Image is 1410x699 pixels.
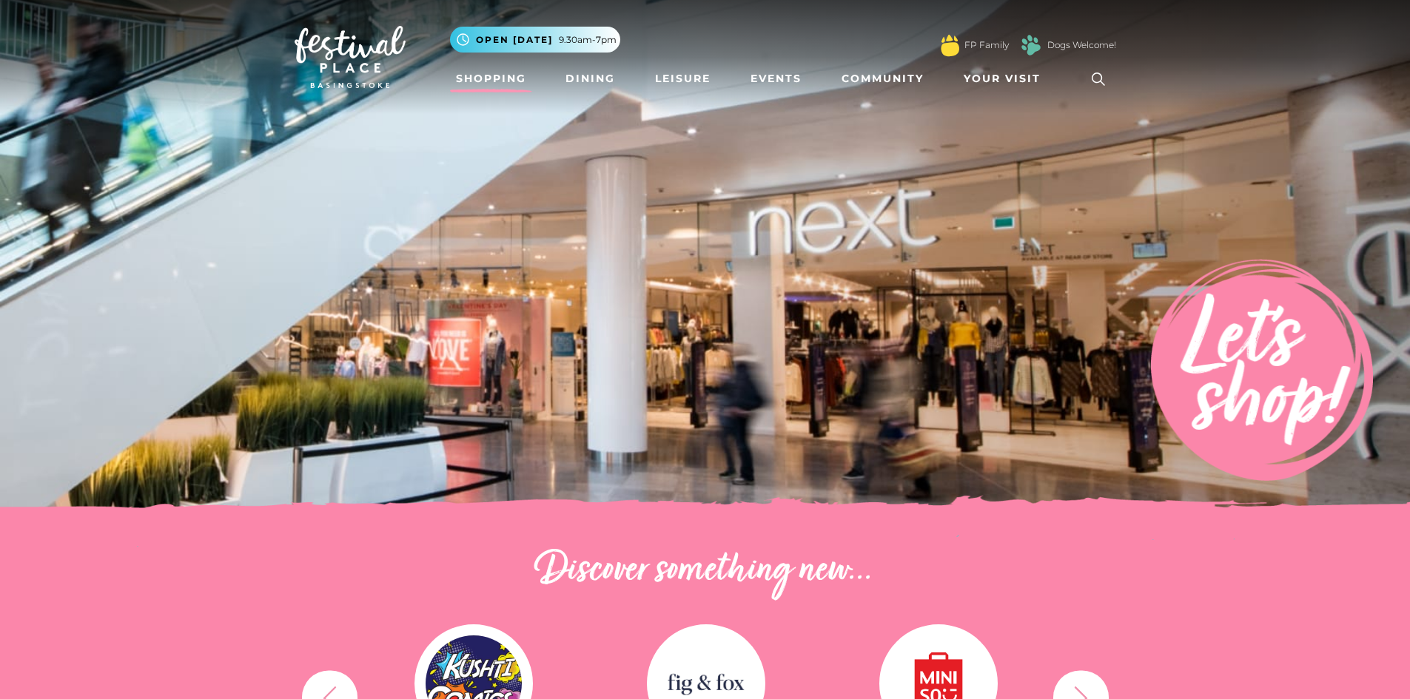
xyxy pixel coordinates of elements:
button: Open [DATE] 9.30am-7pm [450,27,620,53]
a: Community [836,65,930,92]
h2: Discover something new... [295,547,1116,595]
a: Dining [560,65,621,92]
span: 9.30am-7pm [559,33,617,47]
a: Shopping [450,65,532,92]
a: Events [745,65,808,92]
span: Your Visit [964,71,1041,87]
img: Festival Place Logo [295,26,406,88]
a: FP Family [964,38,1009,52]
span: Open [DATE] [476,33,553,47]
a: Your Visit [958,65,1054,92]
a: Leisure [649,65,716,92]
a: Dogs Welcome! [1047,38,1116,52]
